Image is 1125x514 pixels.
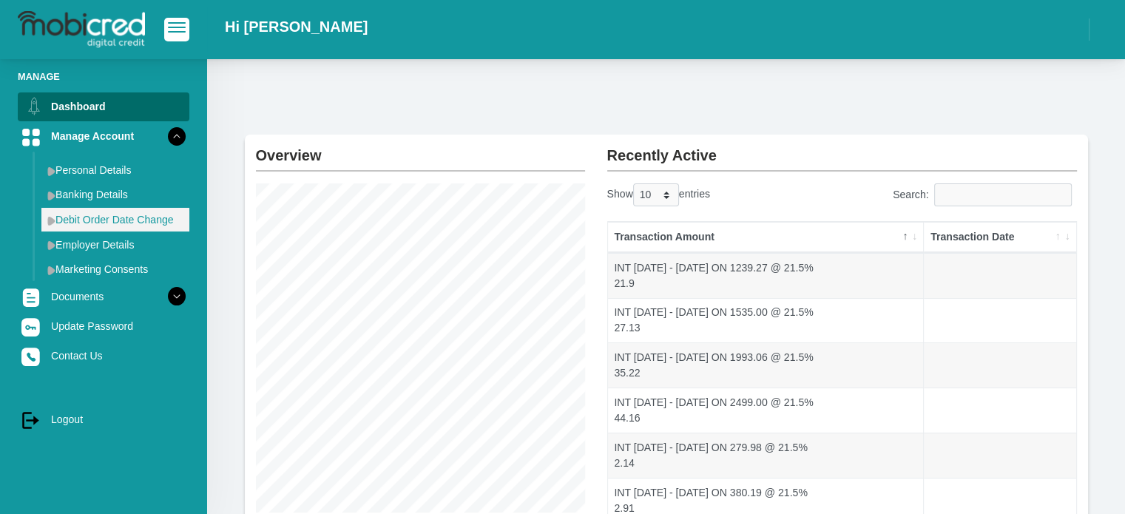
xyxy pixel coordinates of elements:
[608,253,925,298] td: INT [DATE] - [DATE] ON 1239.27 @ 21.5% 21.9
[18,92,189,121] a: Dashboard
[607,135,1077,164] h2: Recently Active
[18,70,189,84] li: Manage
[225,18,368,35] h2: Hi [PERSON_NAME]
[608,388,925,433] td: INT [DATE] - [DATE] ON 2499.00 @ 21.5% 44.16
[924,222,1075,253] th: Transaction Date: activate to sort column ascending
[607,183,710,206] label: Show entries
[608,298,925,343] td: INT [DATE] - [DATE] ON 1535.00 @ 21.5% 27.13
[18,342,189,370] a: Contact Us
[608,433,925,478] td: INT [DATE] - [DATE] ON 279.98 @ 21.5% 2.14
[41,257,189,281] a: Marketing Consents
[47,266,55,275] img: menu arrow
[18,11,145,48] img: logo-mobicred.svg
[18,312,189,340] a: Update Password
[47,191,55,200] img: menu arrow
[633,183,679,206] select: Showentries
[608,222,925,253] th: Transaction Amount: activate to sort column descending
[47,240,55,250] img: menu arrow
[608,342,925,388] td: INT [DATE] - [DATE] ON 1993.06 @ 21.5% 35.22
[41,208,189,231] a: Debit Order Date Change
[47,166,55,176] img: menu arrow
[18,122,189,150] a: Manage Account
[18,283,189,311] a: Documents
[41,158,189,182] a: Personal Details
[893,183,1077,206] label: Search:
[41,183,189,206] a: Banking Details
[18,405,189,433] a: Logout
[934,183,1072,206] input: Search:
[41,233,189,257] a: Employer Details
[47,216,55,226] img: menu arrow
[256,135,585,164] h2: Overview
